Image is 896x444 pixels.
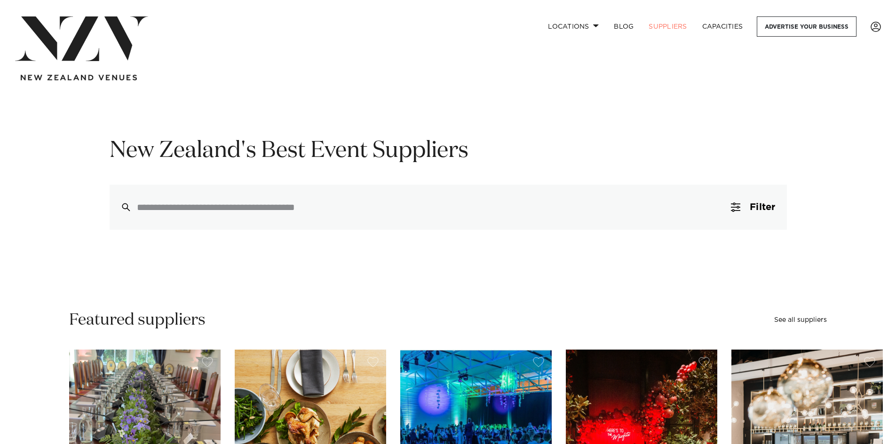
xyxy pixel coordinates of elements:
span: Filter [750,203,775,212]
a: BLOG [606,16,641,37]
a: Advertise your business [757,16,856,37]
h2: Featured suppliers [69,310,206,331]
h1: New Zealand's Best Event Suppliers [110,136,787,166]
a: Capacities [695,16,751,37]
img: new-zealand-venues-text.png [21,75,137,81]
img: nzv-logo.png [15,16,148,61]
a: Locations [540,16,606,37]
button: Filter [720,185,786,230]
a: SUPPLIERS [641,16,694,37]
a: See all suppliers [774,317,827,323]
